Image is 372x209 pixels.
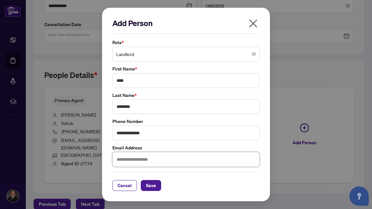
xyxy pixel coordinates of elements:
[112,65,260,72] label: First Name
[112,39,260,46] label: Role
[118,180,132,191] span: Cancel
[112,18,260,28] h2: Add Person
[112,144,260,151] label: Email Address
[141,180,161,191] button: Save
[252,52,256,56] span: close-circle
[116,48,256,60] span: Landlord
[112,118,260,125] label: Phone Number
[248,18,258,29] span: close
[112,92,260,99] label: Last Name
[112,180,137,191] button: Cancel
[146,180,156,191] span: Save
[349,186,369,206] button: Open asap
